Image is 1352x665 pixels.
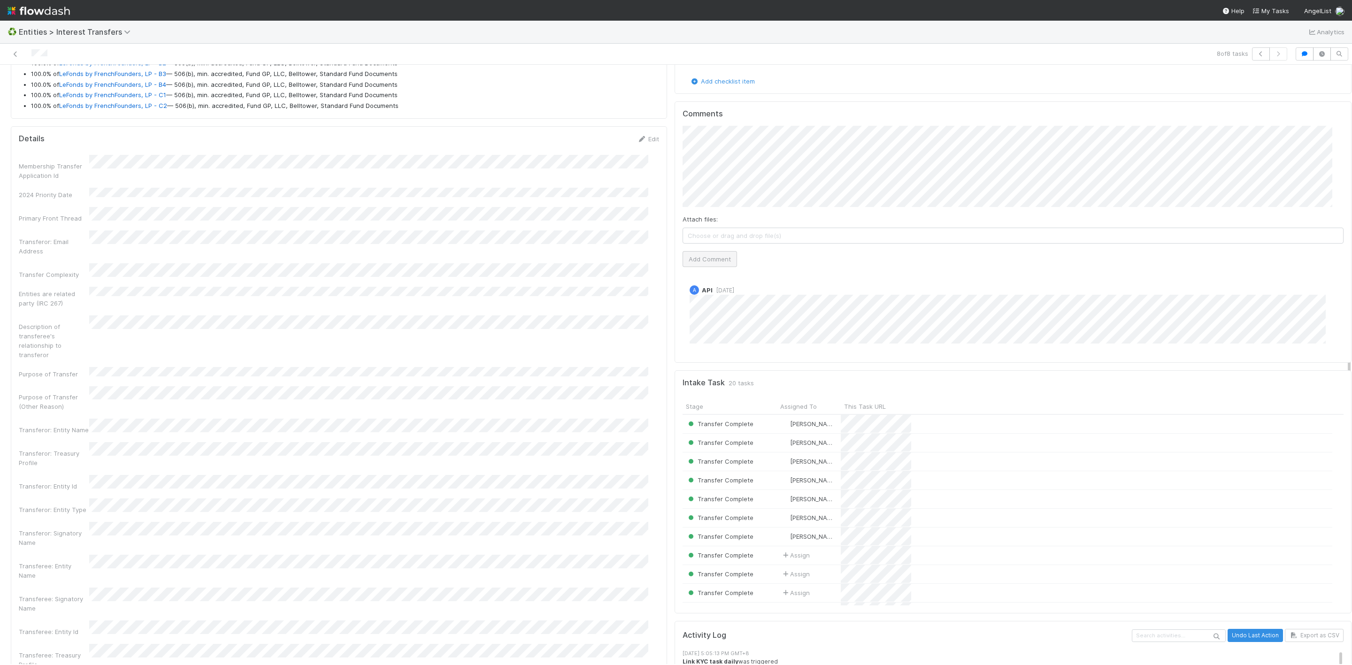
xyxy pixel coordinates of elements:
[683,228,1343,243] span: Choose or drag and drop file(s)
[790,420,837,428] span: [PERSON_NAME]
[686,533,753,540] span: Transfer Complete
[1285,629,1344,642] button: Export as CSV
[59,102,167,109] a: LeFonds by FrenchFounders, LP - C2
[690,77,755,85] a: Add checklist item
[790,533,837,540] span: [PERSON_NAME]
[19,322,89,359] div: Description of transferee's relationship to transferor
[781,495,789,503] img: avatar_abca0ba5-4208-44dd-8897-90682736f166.png
[781,438,836,447] div: [PERSON_NAME]
[686,495,753,503] span: Transfer Complete
[686,569,753,579] div: Transfer Complete
[683,658,738,665] strong: Link KYC task daily
[686,402,703,411] span: Stage
[686,532,753,541] div: Transfer Complete
[19,134,45,144] h5: Details
[59,91,166,99] a: LeFonds by FrenchFounders, LP - C1
[637,135,659,143] a: Edit
[781,475,836,485] div: [PERSON_NAME]
[1252,6,1289,15] a: My Tasks
[781,476,789,484] img: avatar_abca0ba5-4208-44dd-8897-90682736f166.png
[686,419,753,428] div: Transfer Complete
[686,420,753,428] span: Transfer Complete
[686,457,753,466] div: Transfer Complete
[683,378,725,388] h5: Intake Task
[19,27,135,37] span: Entities > Interest Transfers
[19,392,89,411] div: Purpose of Transfer (Other Reason)
[1304,7,1331,15] span: AngelList
[31,80,659,90] li: 100.0% of — 506(b), min. accredited, Fund GP, LLC, Belltower, Standard Fund Documents
[702,286,713,294] span: API
[59,81,166,88] a: LeFonds by FrenchFounders, LP - B4
[1335,7,1344,16] img: avatar_d7f67417-030a-43ce-a3ce-a315a3ccfd08.png
[1228,629,1283,642] button: Undo Last Action
[780,402,817,411] span: Assigned To
[781,569,810,579] span: Assign
[19,289,89,308] div: Entities are related party (IRC 267)
[690,285,699,295] div: API
[1252,7,1289,15] span: My Tasks
[19,214,89,223] div: Primary Front Thread
[686,514,753,521] span: Transfer Complete
[781,457,836,466] div: [PERSON_NAME]
[31,101,659,111] li: 100.0% of — 506(b), min. accredited, Fund GP, LLC, Belltower, Standard Fund Documents
[19,161,89,180] div: Membership Transfer Application Id
[1222,6,1244,15] div: Help
[1307,26,1344,38] a: Analytics
[781,588,810,597] span: Assign
[19,528,89,547] div: Transferor: Signatory Name
[781,532,836,541] div: [PERSON_NAME]
[729,378,754,388] span: 20 tasks
[19,627,89,636] div: Transferee: Entity Id
[686,458,753,465] span: Transfer Complete
[781,514,789,521] img: avatar_abca0ba5-4208-44dd-8897-90682736f166.png
[686,589,753,596] span: Transfer Complete
[686,550,753,560] div: Transfer Complete
[781,550,810,560] span: Assign
[686,475,753,485] div: Transfer Complete
[19,561,89,580] div: Transferee: Entity Name
[19,237,89,256] div: Transferor: Email Address
[686,570,753,578] span: Transfer Complete
[686,551,753,559] span: Transfer Complete
[781,458,789,465] img: avatar_abca0ba5-4208-44dd-8897-90682736f166.png
[844,402,886,411] span: This Task URL
[19,190,89,199] div: 2024 Priority Date
[686,438,753,447] div: Transfer Complete
[790,476,837,484] span: [PERSON_NAME]
[686,494,753,504] div: Transfer Complete
[790,458,837,465] span: [PERSON_NAME]
[1217,49,1248,58] span: 8 of 8 tasks
[59,70,166,77] a: LeFonds by FrenchFounders, LP - B3
[790,439,837,446] span: [PERSON_NAME]
[31,69,659,79] li: 100.0% of — 506(b), min. accredited, Fund GP, LLC, Belltower, Standard Fund Documents
[19,369,89,379] div: Purpose of Transfer
[683,109,1344,119] h5: Comments
[686,439,753,446] span: Transfer Complete
[781,419,836,428] div: [PERSON_NAME]
[790,495,837,503] span: [PERSON_NAME]
[686,588,753,597] div: Transfer Complete
[781,513,836,522] div: [PERSON_NAME]
[8,3,70,19] img: logo-inverted-e16ddd16eac7371096b0.svg
[19,482,89,491] div: Transferor: Entity Id
[683,214,718,224] label: Attach files:
[686,513,753,522] div: Transfer Complete
[683,631,1130,640] h5: Activity Log
[19,594,89,613] div: Transferee: Signatory Name
[683,251,737,267] button: Add Comment
[19,449,89,467] div: Transferor: Treasury Profile
[781,494,836,504] div: [PERSON_NAME]
[19,270,89,279] div: Transfer Complexity
[781,439,789,446] img: avatar_abca0ba5-4208-44dd-8897-90682736f166.png
[781,420,789,428] img: avatar_93b89fca-d03a-423a-b274-3dd03f0a621f.png
[1132,629,1226,642] input: Search activities...
[19,425,89,435] div: Transferor: Entity Name
[693,288,696,293] span: A
[790,514,837,521] span: [PERSON_NAME]
[686,476,753,484] span: Transfer Complete
[8,28,17,36] span: ♻️
[713,287,734,294] span: [DATE]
